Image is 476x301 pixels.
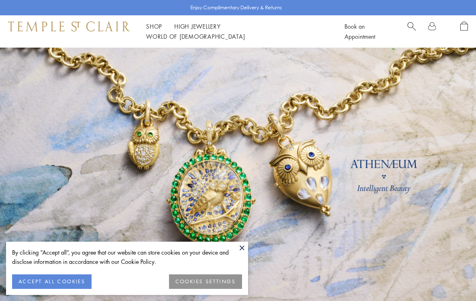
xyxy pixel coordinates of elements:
p: Enjoy Complimentary Delivery & Returns [190,4,282,12]
nav: Main navigation [146,21,326,42]
a: Book an Appointment [344,22,375,40]
a: World of [DEMOGRAPHIC_DATA]World of [DEMOGRAPHIC_DATA] [146,32,245,40]
a: High JewelleryHigh Jewellery [174,22,221,30]
a: Open Shopping Bag [460,21,468,42]
div: By clicking “Accept all”, you agree that our website can store cookies on your device and disclos... [12,248,242,266]
img: Temple St. Clair [8,21,130,31]
a: ShopShop [146,22,162,30]
a: Search [407,21,416,42]
button: ACCEPT ALL COOKIES [12,274,92,289]
button: COOKIES SETTINGS [169,274,242,289]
